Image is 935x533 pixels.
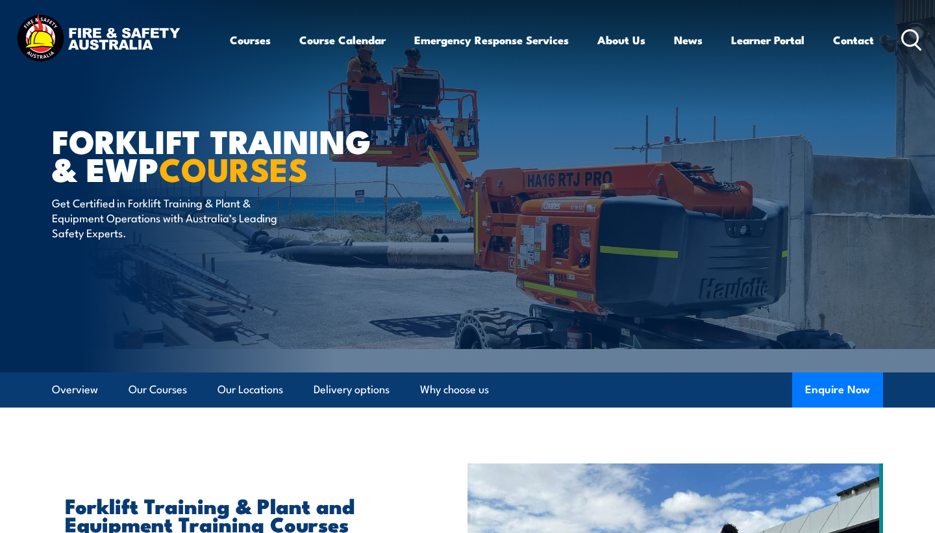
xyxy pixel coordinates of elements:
a: News [674,23,703,57]
a: Why choose us [420,372,489,407]
button: Enquire Now [792,372,883,408]
a: Course Calendar [299,23,386,57]
a: Our Locations [218,372,283,407]
strong: COURSES [159,143,308,193]
a: Overview [52,372,98,407]
a: Our Courses [129,372,187,407]
a: Emergency Response Services [414,23,569,57]
a: Delivery options [314,372,390,407]
h1: Forklift Training & EWP [52,126,373,182]
p: Get Certified in Forklift Training & Plant & Equipment Operations with Australia’s Leading Safety... [52,195,289,240]
a: Courses [230,23,271,57]
a: About Us [597,23,645,57]
h2: Forklift Training & Plant and Equipment Training Courses [65,496,408,532]
a: Contact [833,23,874,57]
a: Learner Portal [731,23,804,57]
